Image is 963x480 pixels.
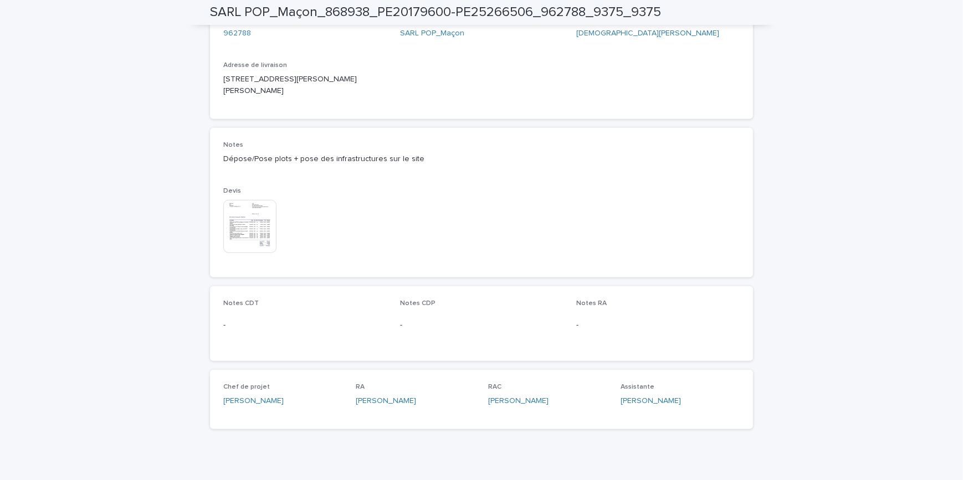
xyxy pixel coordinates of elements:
p: Dépose/Pose plots + pose des infrastructures sur le site [223,153,740,165]
a: [PERSON_NAME] [488,395,549,407]
span: Notes CDT [223,300,259,307]
a: [DEMOGRAPHIC_DATA][PERSON_NAME] [576,28,719,39]
a: [PERSON_NAME] [223,395,284,407]
h2: SARL POP_Maçon_868938_PE20179600-PE25266506_962788_9375_9375 [210,4,661,20]
span: Adresse de livraison [223,62,287,69]
p: - [576,319,740,331]
span: RAC [488,384,501,390]
span: Notes CDP [400,300,436,307]
span: Notes RA [576,300,607,307]
p: - [400,319,564,331]
a: [PERSON_NAME] [356,395,416,407]
a: 962788 [223,28,251,39]
span: Notes [223,142,243,148]
p: - [223,319,387,331]
span: Chef de projet [223,384,270,390]
a: SARL POP_Maçon [400,28,464,39]
span: RA [356,384,365,390]
span: Assistante [621,384,654,390]
span: Devis [223,188,241,194]
p: [STREET_ADDRESS][PERSON_NAME][PERSON_NAME] [223,74,387,97]
a: [PERSON_NAME] [621,395,681,407]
